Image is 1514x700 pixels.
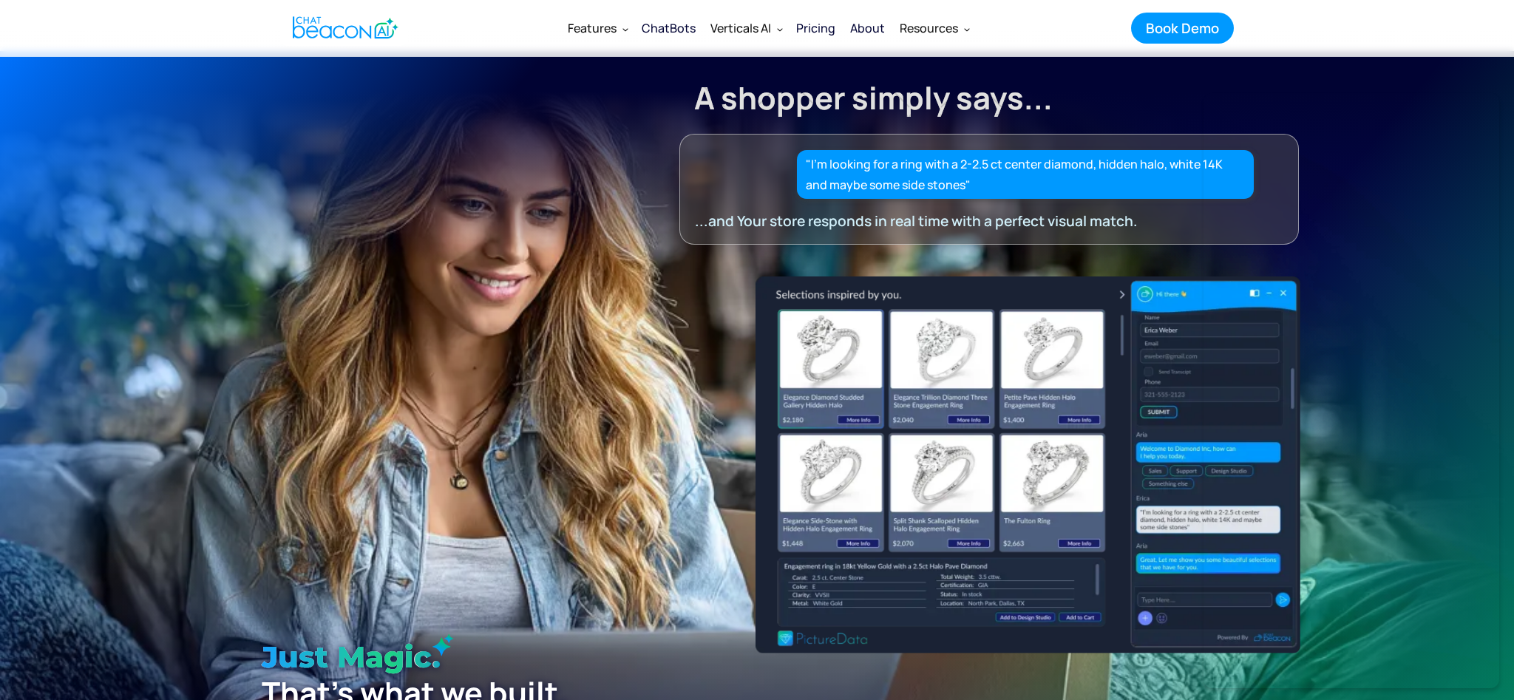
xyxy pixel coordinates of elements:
[850,18,885,38] div: About
[568,18,617,38] div: Features
[710,18,771,38] div: Verticals AI
[843,9,892,47] a: About
[789,9,843,47] a: Pricing
[703,10,789,46] div: Verticals AI
[280,10,407,46] a: home
[634,9,703,47] a: ChatBots
[694,77,1053,118] strong: A shopper simply says...
[642,18,696,38] div: ChatBots
[262,633,716,681] h1: Just Magic.
[1146,18,1219,38] div: Book Demo
[1204,93,1499,688] iframe: ChatBeacon Live Chat Client
[900,18,958,38] div: Resources
[560,10,634,46] div: Features
[622,26,628,32] img: Dropdown
[892,10,976,46] div: Resources
[777,26,783,32] img: Dropdown
[806,154,1246,195] div: "I’m looking for a ring with a 2-2.5 ct center diamond, hidden halo, white 14K and maybe some sid...
[756,276,1300,653] img: ChatBeacon New UI Experience
[1131,13,1234,44] a: Book Demo
[964,26,970,32] img: Dropdown
[695,211,1251,231] div: ...and Your store responds in real time with a perfect visual match.
[796,18,835,38] div: Pricing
